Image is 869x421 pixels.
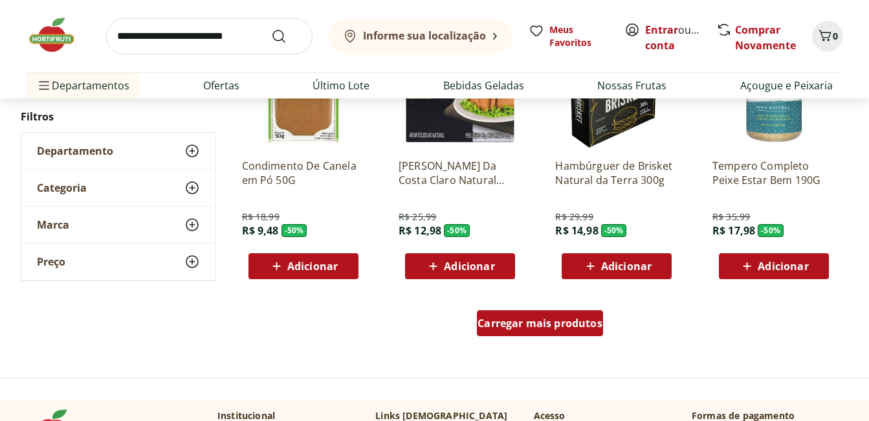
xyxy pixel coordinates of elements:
button: Informe sua localização [328,18,513,54]
span: Meus Favoritos [549,23,609,49]
img: Hortifruti [26,16,91,54]
span: ou [645,22,703,53]
button: Preço [21,244,215,280]
button: Adicionar [405,253,515,279]
button: Marca [21,207,215,243]
button: Categoria [21,170,215,206]
a: Criar conta [645,23,716,52]
span: R$ 18,99 [242,210,280,223]
a: Meus Favoritos [529,23,609,49]
span: Carregar mais produtos [478,318,602,328]
button: Submit Search [271,28,302,44]
span: Adicionar [287,261,338,271]
span: Categoria [37,181,87,194]
a: Condimento De Canela em Pó 50G [242,159,365,187]
span: - 50 % [758,224,784,237]
a: Carregar mais produtos [477,310,603,341]
a: Bebidas Geladas [443,78,524,93]
span: Adicionar [758,261,808,271]
a: Ofertas [203,78,239,93]
span: R$ 25,99 [399,210,436,223]
input: search [106,18,313,54]
span: Departamento [37,144,113,157]
span: R$ 35,99 [712,210,750,223]
span: R$ 14,98 [555,223,598,238]
span: Marca [37,218,69,231]
a: Açougue e Peixaria [740,78,833,93]
button: Adicionar [248,253,358,279]
span: - 50 % [281,224,307,237]
a: Tempero Completo Peixe Estar Bem 190G [712,159,835,187]
a: Nossas Frutas [597,78,666,93]
a: Último Lote [313,78,369,93]
span: - 50 % [444,224,470,237]
a: Entrar [645,23,678,37]
span: R$ 29,99 [555,210,593,223]
button: Menu [36,70,52,101]
span: R$ 12,98 [399,223,441,238]
span: Departamentos [36,70,129,101]
button: Adicionar [719,253,829,279]
span: Adicionar [444,261,494,271]
button: Departamento [21,133,215,169]
h2: Filtros [21,104,216,130]
span: - 50 % [601,224,627,237]
a: Comprar Novamente [735,23,796,52]
span: R$ 17,98 [712,223,755,238]
a: Hambúrguer de Brisket Natural da Terra 300g [555,159,678,187]
button: Carrinho [812,21,843,52]
span: Preço [37,255,65,268]
span: Adicionar [601,261,652,271]
span: 0 [833,30,838,42]
span: R$ 9,48 [242,223,279,238]
a: [PERSON_NAME] Da Costa Claro Natural 170G [399,159,522,187]
b: Informe sua localização [363,28,486,43]
button: Adicionar [562,253,672,279]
